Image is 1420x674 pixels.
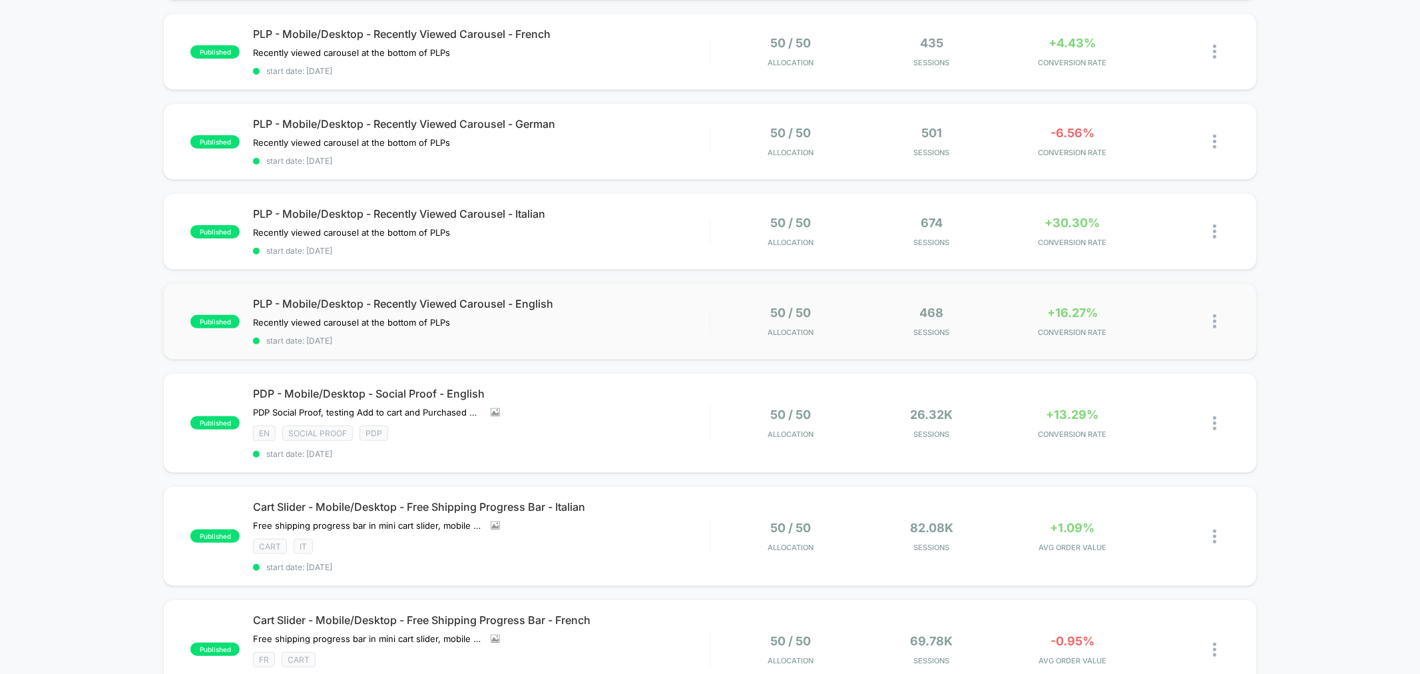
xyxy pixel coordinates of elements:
img: close [1213,416,1216,430]
span: 50 / 50 [771,126,812,140]
span: published [190,45,240,59]
span: +16.27% [1047,306,1098,320]
span: Free shipping progress bar in mini cart slider, mobile only [253,633,481,644]
span: 674 [921,216,943,230]
span: Cart Slider - Mobile/Desktop - Free Shipping Progress Bar - French [253,613,709,627]
span: 50 / 50 [771,521,812,535]
span: Recently viewed carousel at the bottom of PLPs [253,317,450,328]
span: SOCIAL PROOF [282,426,353,441]
span: 50 / 50 [771,36,812,50]
span: Sessions [865,58,999,67]
span: CONVERSION RATE [1005,148,1140,157]
span: start date: [DATE] [253,246,709,256]
span: 69.78k [911,634,953,648]
span: 50 / 50 [771,408,812,422]
span: PLP - Mobile/Desktop - Recently Viewed Carousel - German [253,117,709,131]
span: published [190,135,240,149]
span: 50 / 50 [771,306,812,320]
span: start date: [DATE] [253,336,709,346]
img: close [1213,45,1216,59]
span: Allocation [768,328,814,337]
span: start date: [DATE] [253,562,709,572]
span: Recently viewed carousel at the bottom of PLPs [253,137,450,148]
span: PLP - Mobile/Desktop - Recently Viewed Carousel - Italian [253,207,709,220]
span: +13.29% [1047,408,1099,422]
span: Allocation [768,238,814,247]
span: published [190,225,240,238]
span: Sessions [865,656,999,665]
span: Allocation [768,543,814,552]
span: published [190,529,240,543]
span: AVG ORDER VALUE [1005,543,1140,552]
span: CONVERSION RATE [1005,430,1140,439]
span: PDP Social Proof, testing Add to cart and Purchased messaging [253,407,481,418]
span: published [190,643,240,656]
span: Cart Slider - Mobile/Desktop - Free Shipping Progress Bar - Italian [253,500,709,513]
span: Sessions [865,148,999,157]
span: start date: [DATE] [253,449,709,459]
span: start date: [DATE] [253,156,709,166]
span: CONVERSION RATE [1005,328,1140,337]
span: Free shipping progress bar in mini cart slider, mobile only [253,520,481,531]
span: published [190,416,240,430]
span: FR [253,652,275,667]
span: +30.30% [1045,216,1100,230]
span: -0.95% [1051,634,1094,648]
img: close [1213,224,1216,238]
img: close [1213,643,1216,657]
span: +4.43% [1049,36,1096,50]
span: PDP - Mobile/Desktop - Social Proof - English [253,387,709,400]
img: close [1213,314,1216,328]
span: Allocation [768,58,814,67]
span: start date: [DATE] [253,66,709,76]
span: IT [294,539,313,554]
span: Allocation [768,656,814,665]
span: PLP - Mobile/Desktop - Recently Viewed Carousel - French [253,27,709,41]
span: PDP [359,426,388,441]
span: 82.08k [910,521,953,535]
span: EN [253,426,276,441]
span: Allocation [768,430,814,439]
span: 50 / 50 [771,634,812,648]
span: 501 [921,126,942,140]
span: 435 [920,36,943,50]
span: 468 [920,306,944,320]
span: published [190,315,240,328]
span: AVG ORDER VALUE [1005,656,1140,665]
span: Recently viewed carousel at the bottom of PLPs [253,227,450,238]
span: Recently viewed carousel at the bottom of PLPs [253,47,450,58]
span: Sessions [865,328,999,337]
span: Sessions [865,430,999,439]
span: Sessions [865,543,999,552]
span: 26.32k [911,408,953,422]
span: CART [253,539,287,554]
img: close [1213,135,1216,149]
span: +1.09% [1051,521,1095,535]
span: CONVERSION RATE [1005,238,1140,247]
span: -6.56% [1051,126,1094,140]
span: CONVERSION RATE [1005,58,1140,67]
img: close [1213,529,1216,543]
span: Sessions [865,238,999,247]
span: 50 / 50 [771,216,812,230]
span: PLP - Mobile/Desktop - Recently Viewed Carousel - English [253,297,709,310]
span: CART [282,652,316,667]
span: Allocation [768,148,814,157]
